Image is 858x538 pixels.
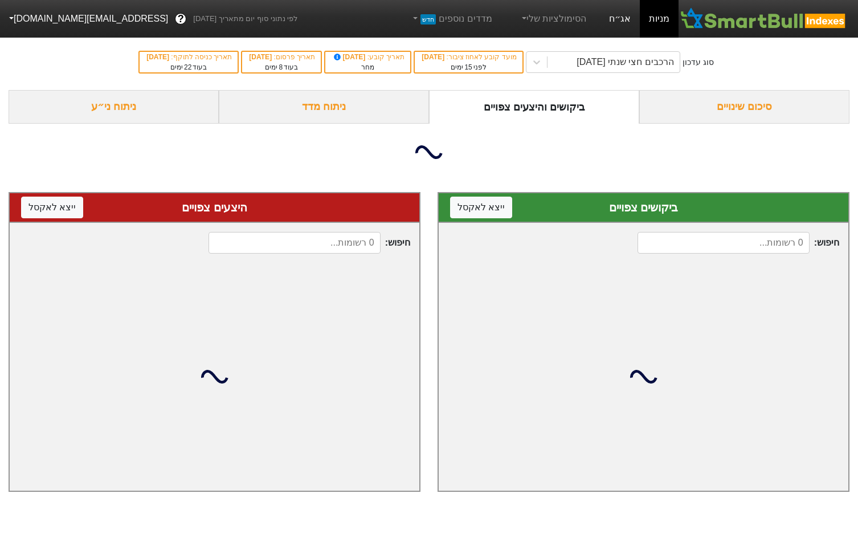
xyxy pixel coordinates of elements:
span: [DATE] [422,53,446,61]
div: סוג עדכון [683,56,714,68]
button: ייצא לאקסל [450,197,512,218]
div: ניתוח ני״ע [9,90,219,124]
div: תאריך כניסה לתוקף : [145,52,232,62]
span: 15 [464,63,472,71]
div: ניתוח מדד [219,90,429,124]
input: 0 רשומות... [638,232,809,254]
div: מועד קובע לאחוז ציבור : [420,52,516,62]
span: מחר [361,63,374,71]
a: הסימולציות שלי [515,7,591,30]
span: ? [178,11,184,27]
span: חדש [420,14,436,25]
input: 0 רשומות... [209,232,380,254]
img: SmartBull [679,7,849,30]
span: [DATE] [146,53,171,61]
img: loading... [201,363,228,390]
a: מדדים נוספיםחדש [406,7,497,30]
div: היצעים צפויים [21,199,408,216]
div: סיכום שינויים [639,90,849,124]
img: loading... [415,138,443,166]
div: בעוד ימים [145,62,232,72]
div: הרכבים חצי שנתי [DATE] [577,55,674,69]
button: ייצא לאקסל [21,197,83,218]
span: [DATE] [332,53,367,61]
span: 22 [184,63,191,71]
span: חיפוש : [638,232,839,254]
img: loading... [630,363,657,390]
div: לפני ימים [420,62,516,72]
div: ביקושים והיצעים צפויים [429,90,639,124]
span: לפי נתוני סוף יום מתאריך [DATE] [193,13,297,25]
span: חיפוש : [209,232,410,254]
span: [DATE] [249,53,273,61]
span: 8 [279,63,283,71]
div: תאריך פרסום : [248,52,315,62]
div: בעוד ימים [248,62,315,72]
div: ביקושים צפויים [450,199,837,216]
div: תאריך קובע : [331,52,405,62]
